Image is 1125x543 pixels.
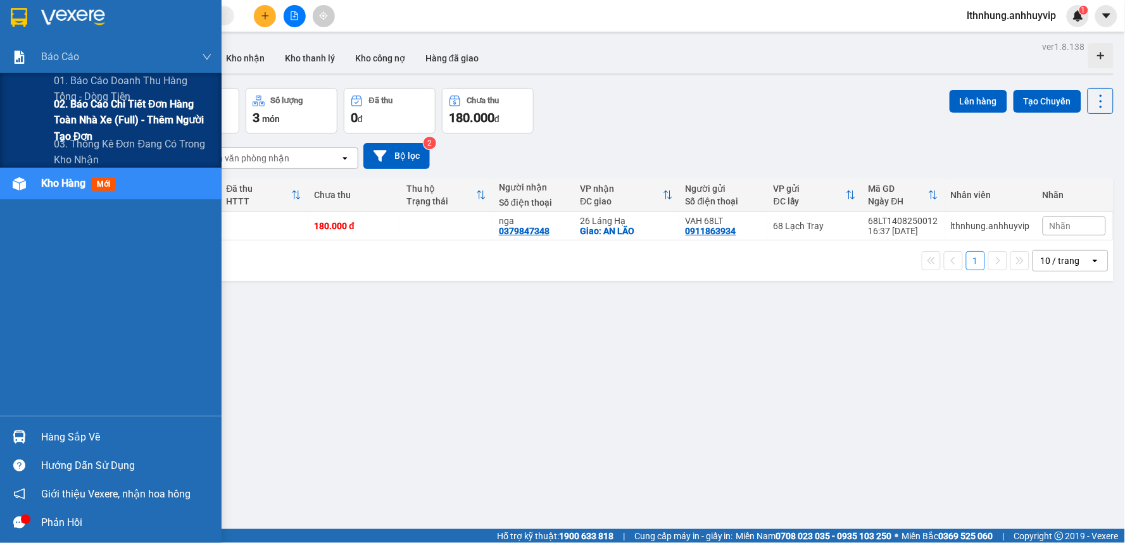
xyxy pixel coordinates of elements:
div: Hàng sắp về [41,428,212,447]
div: Số lượng [271,96,303,105]
span: 0 [351,110,358,125]
span: plus [261,11,270,20]
button: file-add [284,5,306,27]
button: plus [254,5,276,27]
div: Phản hồi [41,513,212,532]
div: 68 Lạch Tray [774,221,856,231]
img: logo-vxr [11,8,27,27]
button: Tạo Chuyến [1014,90,1081,113]
div: 0911863934 [686,226,736,236]
div: 10 / trang [1041,254,1080,267]
span: đ [358,114,363,124]
button: caret-down [1095,5,1117,27]
th: Toggle SortBy [574,178,679,212]
span: Kho hàng [41,177,85,189]
span: món [262,114,280,124]
th: Toggle SortBy [220,178,308,212]
strong: 1900 633 818 [559,531,613,541]
span: file-add [290,11,299,20]
div: 180.000 đ [314,221,394,231]
th: Toggle SortBy [400,178,493,212]
button: Chưa thu180.000đ [442,88,534,134]
div: Số điện thoại [686,196,761,206]
span: lthnhung.anhhuyvip [957,8,1067,23]
img: warehouse-icon [13,430,26,444]
div: ver 1.8.138 [1043,40,1085,54]
button: Kho nhận [216,43,275,73]
span: ⚪️ [895,534,899,539]
div: Hướng dẫn sử dụng [41,456,212,475]
button: Số lượng3món [246,88,337,134]
div: ĐC giao [581,196,663,206]
span: Cung cấp máy in - giấy in: [634,529,733,543]
strong: 0369 525 060 [939,531,993,541]
button: Đã thu0đ [344,88,436,134]
span: Nhãn [1050,221,1071,231]
span: 03. Thống kê đơn đang có trong kho nhận [54,136,212,168]
div: HTTT [226,196,291,206]
span: 1 [1081,6,1086,15]
img: warehouse-icon [13,177,26,190]
span: 3 [253,110,260,125]
div: Thu hộ [406,184,476,194]
svg: open [340,153,350,163]
button: 1 [966,251,985,270]
div: Người nhận [499,182,567,192]
div: Chưa thu [467,96,500,105]
div: lthnhung.anhhuyvip [951,221,1030,231]
div: Nhân viên [951,190,1030,200]
img: icon-new-feature [1072,10,1084,22]
button: aim [313,5,335,27]
span: Miền Bắc [902,529,993,543]
div: Chọn văn phòng nhận [202,152,289,165]
span: Hỗ trợ kỹ thuật: [497,529,613,543]
th: Toggle SortBy [767,178,862,212]
div: 26 Láng Hạ [581,216,673,226]
span: copyright [1055,532,1064,540]
div: Chưa thu [314,190,394,200]
th: Toggle SortBy [862,178,945,212]
div: Người gửi [686,184,761,194]
span: Giới thiệu Vexere, nhận hoa hồng [41,486,191,502]
div: 0379847348 [499,226,550,236]
span: | [623,529,625,543]
button: Hàng đã giao [415,43,489,73]
div: Mã GD [869,184,928,194]
span: aim [319,11,328,20]
div: Ngày ĐH [869,196,928,206]
sup: 1 [1079,6,1088,15]
div: 68LT1408250012 [869,216,938,226]
button: Kho thanh lý [275,43,345,73]
span: notification [13,488,25,500]
sup: 2 [424,137,436,149]
div: VAH 68LT [686,216,761,226]
div: nga [499,216,567,226]
span: đ [494,114,500,124]
div: Đã thu [226,184,291,194]
div: Đã thu [369,96,393,105]
svg: open [1090,256,1100,266]
span: down [202,52,212,62]
div: Giao: AN LÃO [581,226,673,236]
div: Số điện thoại [499,197,567,208]
span: Miền Nam [736,529,892,543]
div: Nhãn [1043,190,1106,200]
div: ĐC lấy [774,196,846,206]
span: mới [92,177,115,191]
span: 180.000 [449,110,494,125]
button: Lên hàng [950,90,1007,113]
div: VP gửi [774,184,846,194]
button: Kho công nợ [345,43,415,73]
span: Báo cáo [41,49,79,65]
div: VP nhận [581,184,663,194]
span: | [1003,529,1005,543]
span: question-circle [13,459,25,471]
img: solution-icon [13,51,26,64]
div: 16:37 [DATE] [869,226,938,236]
span: 01. Báo cáo doanh thu hàng Tổng - Dòng tiền [54,73,212,104]
div: Tạo kho hàng mới [1088,43,1114,68]
strong: 0708 023 035 - 0935 103 250 [776,531,892,541]
span: message [13,516,25,528]
div: Trạng thái [406,196,476,206]
button: Bộ lọc [363,143,430,169]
